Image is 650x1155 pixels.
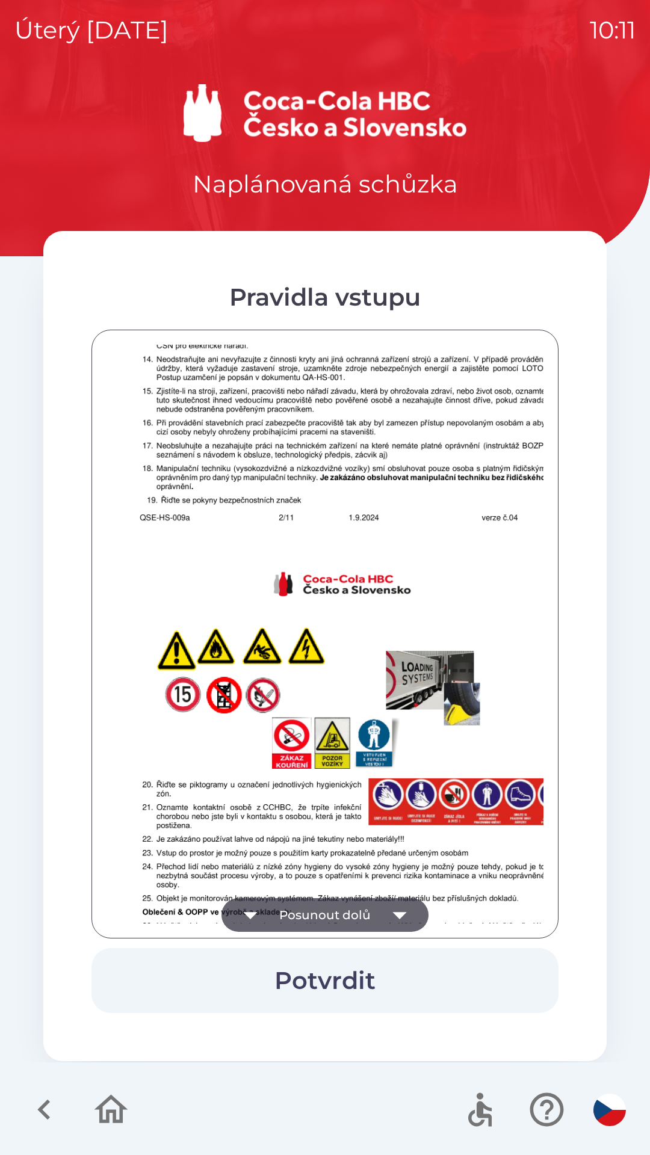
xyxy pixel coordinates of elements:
div: Pravidla vstupu [91,279,559,315]
img: Logo [43,84,607,142]
button: Posunout dolů [221,898,429,932]
p: úterý [DATE] [14,12,169,48]
button: Potvrdit [91,948,559,1013]
p: 10:11 [590,12,636,48]
p: Naplánovaná schůzka [193,166,458,202]
img: cs flag [593,1094,626,1126]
